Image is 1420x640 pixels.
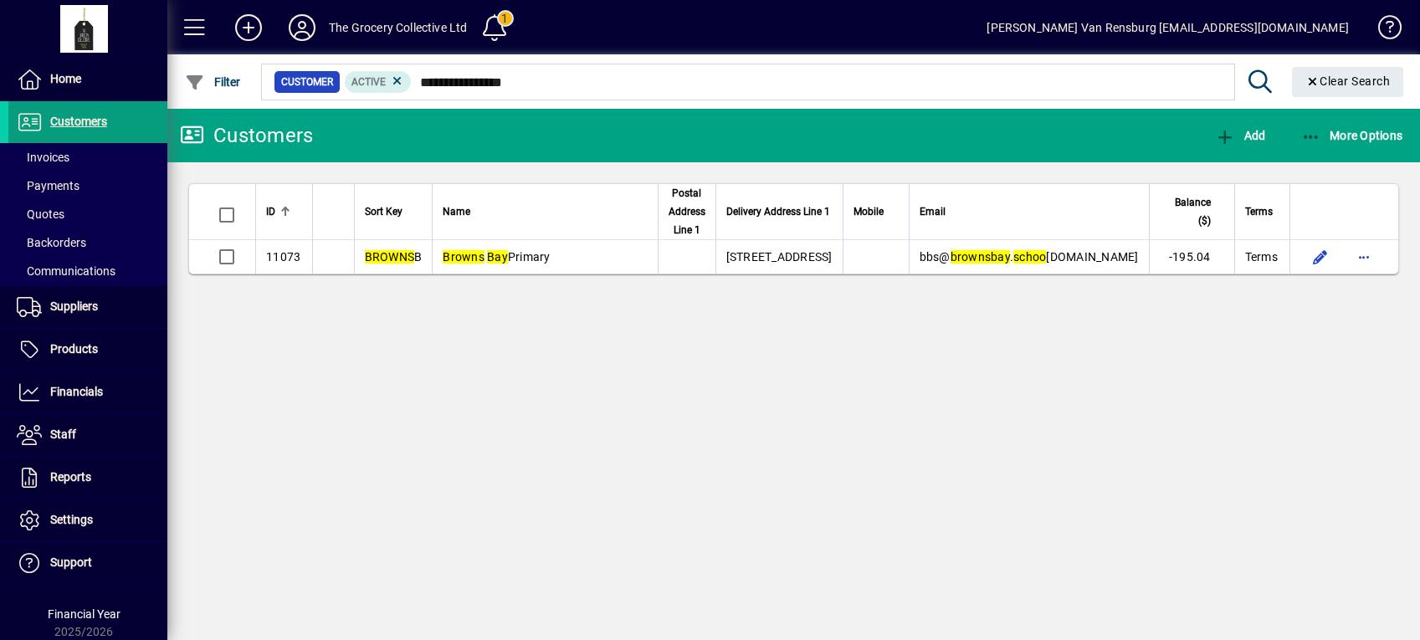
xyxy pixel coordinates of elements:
[48,607,120,621] span: Financial Year
[266,250,300,264] span: 11073
[920,202,946,221] span: Email
[1301,129,1403,142] span: More Options
[920,250,1139,264] span: bbs@ . [DOMAIN_NAME]
[726,202,830,221] span: Delivery Address Line 1
[50,556,92,569] span: Support
[50,115,107,128] span: Customers
[17,151,69,164] span: Invoices
[8,499,167,541] a: Settings
[8,414,167,456] a: Staff
[854,202,899,221] div: Mobile
[1211,120,1269,151] button: Add
[1366,3,1399,58] a: Knowledge Base
[443,250,484,264] em: Browns
[1297,120,1407,151] button: More Options
[8,228,167,257] a: Backorders
[365,250,415,264] em: BROWNS
[1305,74,1391,88] span: Clear Search
[1160,193,1211,230] span: Balance ($)
[185,75,241,89] span: Filter
[266,202,302,221] div: ID
[17,207,64,221] span: Quotes
[987,14,1349,41] div: [PERSON_NAME] Van Rensburg [EMAIL_ADDRESS][DOMAIN_NAME]
[8,59,167,100] a: Home
[329,14,468,41] div: The Grocery Collective Ltd
[1013,250,1046,264] em: schoo
[50,342,98,356] span: Products
[8,457,167,499] a: Reports
[281,74,333,90] span: Customer
[17,236,86,249] span: Backorders
[920,202,1139,221] div: Email
[443,202,470,221] span: Name
[1351,243,1377,270] button: More options
[1215,129,1265,142] span: Add
[365,202,402,221] span: Sort Key
[275,13,329,43] button: Profile
[991,250,1010,264] em: bay
[8,371,167,413] a: Financials
[8,200,167,228] a: Quotes
[8,172,167,200] a: Payments
[8,257,167,285] a: Communications
[50,72,81,85] span: Home
[222,13,275,43] button: Add
[50,470,91,484] span: Reports
[50,428,76,441] span: Staff
[1245,248,1278,265] span: Terms
[854,202,884,221] span: Mobile
[1292,67,1404,97] button: Clear
[8,542,167,584] a: Support
[1245,202,1273,221] span: Terms
[1160,193,1226,230] div: Balance ($)
[487,250,508,264] em: Bay
[180,122,313,149] div: Customers
[365,250,423,264] span: B
[266,202,275,221] span: ID
[17,179,79,192] span: Payments
[351,76,386,88] span: Active
[443,250,550,264] span: Primary
[8,143,167,172] a: Invoices
[726,250,833,264] span: [STREET_ADDRESS]
[50,513,93,526] span: Settings
[1307,243,1334,270] button: Edit
[8,329,167,371] a: Products
[345,71,412,93] mat-chip: Activation Status: Active
[17,264,115,278] span: Communications
[50,385,103,398] span: Financials
[669,184,705,239] span: Postal Address Line 1
[951,250,992,264] em: browns
[443,202,647,221] div: Name
[8,286,167,328] a: Suppliers
[1149,240,1234,274] td: -195.04
[50,300,98,313] span: Suppliers
[181,67,245,97] button: Filter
